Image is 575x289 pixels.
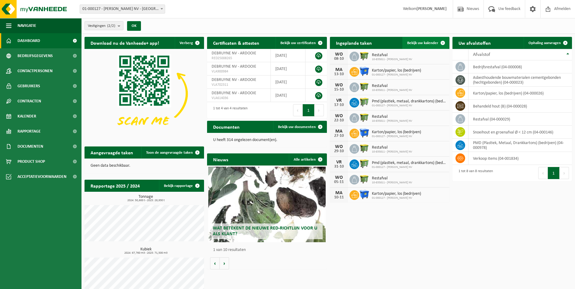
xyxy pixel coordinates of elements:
div: VR [333,160,345,165]
img: WB-1100-HPE-BE-01 [359,128,369,138]
h3: Tonnage [88,195,204,202]
div: 10-11 [333,195,345,200]
a: Bekijk uw kalender [402,37,449,49]
span: 01-000127 - DEBRUYNE NV - ARDOOIE [80,5,165,14]
h2: Ingeplande taken [330,37,378,49]
div: MA [333,67,345,72]
span: 2024: 50,600 t - 2025: 29,930 t [88,199,204,202]
h3: Kubiek [88,247,204,255]
button: 1 [548,167,560,179]
td: restafval (04-000029) [468,113,572,126]
img: WB-1100-HPE-GN-50 [359,51,369,61]
img: WB-1100-HPE-BE-01 [359,189,369,200]
a: Bekijk uw documenten [273,121,326,133]
div: WO [333,114,345,118]
h2: Uw afvalstoffen [452,37,497,49]
span: DEBRUYNE NV - ARDOOIE [212,51,256,56]
div: 17-10 [333,103,345,107]
span: 01-000127 - [PERSON_NAME] NV [372,73,421,77]
p: 1 van 10 resultaten [213,248,324,252]
button: Vestigingen(2/2) [85,21,123,30]
div: 13-10 [333,72,345,76]
span: Wat betekent de nieuwe RED-richtlijn voor u als klant? [213,226,317,236]
span: DEBRUYNE NV - ARDOOIE [212,64,256,69]
span: Vestigingen [88,21,115,31]
span: 10-835811 - [PERSON_NAME] NV [372,58,412,61]
span: Navigatie [18,18,36,33]
div: 05-11 [333,180,345,184]
a: Alle artikelen [289,153,326,165]
strong: [PERSON_NAME] [417,7,447,11]
span: 01-000127 - [PERSON_NAME] NV [372,135,421,138]
img: WB-1100-HPE-GN-50 [359,143,369,153]
h2: Download nu de Vanheede+ app! [85,37,165,49]
img: WB-0660-HPE-GN-50 [359,159,369,169]
span: Ophaling aanvragen [529,41,561,45]
span: Restafval [372,84,412,88]
div: VR [333,98,345,103]
div: 29-10 [333,149,345,153]
span: Karton/papier, los (bedrijven) [372,68,421,73]
span: Product Shop [18,154,45,169]
span: Karton/papier, los (bedrijven) [372,191,421,196]
a: Toon de aangevraagde taken [141,146,203,159]
td: karton/papier, los (bedrijven) (04-000026) [468,87,572,100]
td: [DATE] [271,62,305,75]
span: Verberg [180,41,193,45]
td: behandeld hout (B) (04-000028) [468,100,572,113]
button: Previous [293,104,303,116]
span: 01-000127 - [PERSON_NAME] NV [372,165,446,169]
div: 1 tot 8 van 8 resultaten [455,166,493,180]
p: Geen data beschikbaar. [91,164,198,168]
div: 1 tot 4 van 4 resultaten [210,104,248,117]
span: Contracten [18,94,41,109]
span: Karton/papier, los (bedrijven) [372,130,421,135]
div: 31-10 [333,165,345,169]
img: Download de VHEPlus App [85,49,204,139]
button: Volgende [220,257,229,269]
img: WB-1100-HPE-GN-50 [359,174,369,184]
img: WB-0660-HPE-GN-50 [359,97,369,107]
td: asbesthoudende bouwmaterialen cementgebonden (hechtgebonden) (04-000023) [468,73,572,87]
td: bedrijfsrestafval (04-000008) [468,60,572,73]
button: Verberg [175,37,203,49]
span: 01-000127 - [PERSON_NAME] NV [372,196,421,200]
span: 01-000127 - DEBRUYNE NV - ARDOOIE [80,5,165,13]
div: WO [333,52,345,57]
span: Dashboard [18,33,40,48]
div: MA [333,191,345,195]
button: Next [315,104,324,116]
td: [DATE] [271,75,305,89]
div: 15-10 [333,88,345,92]
p: U heeft 314 ongelezen document(en). [213,138,321,142]
div: MA [333,129,345,134]
span: Rapportage [18,124,41,139]
a: Wat betekent de nieuwe RED-richtlijn voor u als klant? [208,167,325,242]
button: OK [127,21,141,31]
h2: Aangevraagde taken [85,146,139,158]
span: Restafval [372,114,412,119]
td: PMD (Plastiek, Metaal, Drankkartons) (bedrijven) (04-000978) [468,139,572,152]
span: Acceptatievoorwaarden [18,169,66,184]
span: 10-835811 - [PERSON_NAME] NV [372,119,412,123]
span: Pmd (plastiek, metaal, drankkartons) (bedrijven) [372,161,446,165]
span: Bekijk uw documenten [278,125,316,129]
span: 10-835811 - [PERSON_NAME] NV [372,150,412,154]
td: snoeihout en groenafval Ø < 12 cm (04-000146) [468,126,572,139]
img: WB-1100-HPE-GN-50 [359,82,369,92]
td: [DATE] [271,89,305,102]
h2: Certificaten & attesten [207,37,265,49]
span: Toon de aangevraagde taken [146,151,193,155]
span: 10-835811 - [PERSON_NAME] NV [372,181,412,185]
div: 08-10 [333,57,345,61]
img: WB-1100-HPE-BE-01 [359,66,369,76]
span: Documenten [18,139,43,154]
span: RED25008265 [212,56,266,61]
a: Ophaling aanvragen [524,37,571,49]
td: verkoop items (04-001834) [468,152,572,165]
button: Next [560,167,569,179]
button: 1 [303,104,315,116]
img: WB-1100-HPE-GN-50 [359,112,369,123]
button: Vorige [210,257,220,269]
h2: Rapportage 2025 / 2024 [85,180,146,191]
